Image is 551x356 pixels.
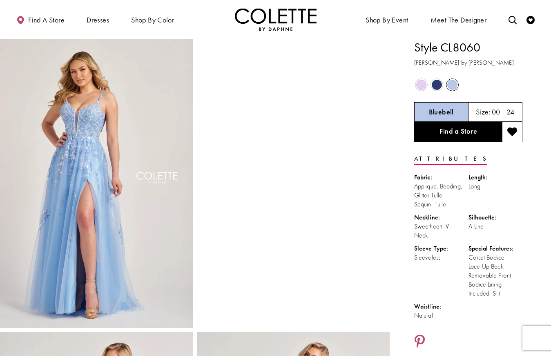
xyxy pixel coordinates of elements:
div: Silhouette: [468,213,523,222]
span: Size: [476,107,491,116]
div: Natural [414,311,468,320]
div: A-Line [468,222,523,231]
video: Style CL8060 Colette by Daphne #1 autoplay loop mute video [197,39,390,135]
div: Applique, Beading, Glitter Tulle, Sequin, Tulle [414,182,468,209]
span: Meet the designer [431,16,487,24]
div: Product color controls state depends on size chosen [414,77,522,93]
a: Meet the designer [428,8,489,31]
img: Colette by Daphne [235,8,317,31]
div: Long [468,182,523,191]
a: Toggle search [506,8,519,31]
span: Shop By Event [366,16,408,24]
div: Sleeveless [414,253,468,262]
div: Bluebell [445,78,460,92]
a: Share using Pinterest - Opens in new tab [414,334,425,350]
span: Shop by color [129,8,176,31]
div: Fabric: [414,173,468,182]
h3: [PERSON_NAME] by [PERSON_NAME] [414,58,522,67]
span: Shop By Event [364,8,410,31]
a: Check Wishlist [524,8,537,31]
a: Visit Home Page [235,8,317,31]
div: Special Features: [468,244,523,253]
span: Shop by color [131,16,174,24]
a: Find a Store [414,122,502,142]
button: Add to wishlist [502,122,522,142]
div: Sleeve Type: [414,244,468,253]
span: Find a store [28,16,65,24]
div: Corset Bodice, Lace-Up Back, Removable Front Bodice Lining Included, Slit [468,253,523,298]
div: Sweetheart, V-Neck [414,222,468,240]
a: Attributes [414,153,487,165]
h5: Chosen color [429,108,454,116]
div: Neckline: [414,213,468,222]
div: Navy Blue [430,78,444,92]
div: Length: [468,173,523,182]
div: Lilac [414,78,428,92]
div: Waistline: [414,302,468,311]
a: Find a store [14,8,67,31]
span: Dresses [87,16,109,24]
h1: Style CL8060 [414,39,522,56]
h5: 00 - 24 [492,108,515,116]
span: Dresses [85,8,111,31]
